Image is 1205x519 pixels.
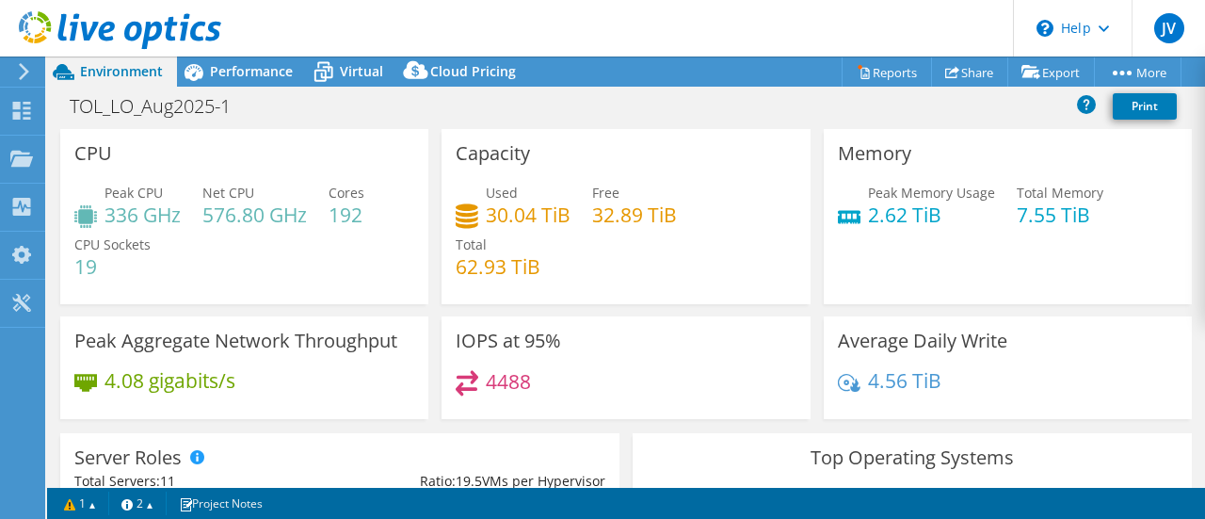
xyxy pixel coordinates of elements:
[842,57,932,87] a: Reports
[486,184,518,202] span: Used
[592,184,619,202] span: Free
[951,487,1024,508] li: VMware
[1113,93,1177,120] a: Print
[202,204,307,225] h4: 576.80 GHz
[340,471,605,492] div: Ratio: VMs per Hypervisor
[340,62,383,80] span: Virtual
[74,331,397,351] h3: Peak Aggregate Network Throughput
[160,472,175,490] span: 11
[486,371,531,392] h4: 4488
[1017,204,1103,225] h4: 7.55 TiB
[61,96,260,117] h1: TOL_LO_Aug2025-1
[456,256,540,277] h4: 62.93 TiB
[74,471,340,492] div: Total Servers:
[108,492,167,515] a: 2
[456,331,561,351] h3: IOPS at 95%
[74,447,182,468] h3: Server Roles
[74,256,151,277] h4: 19
[647,447,1178,468] h3: Top Operating Systems
[931,57,1008,87] a: Share
[1036,20,1053,37] svg: \n
[1017,184,1103,202] span: Total Memory
[868,204,995,225] h4: 2.62 TiB
[1094,57,1181,87] a: More
[202,184,254,202] span: Net CPU
[74,143,112,164] h3: CPU
[1154,13,1184,43] span: JV
[166,492,276,515] a: Project Notes
[592,204,677,225] h4: 32.89 TiB
[104,370,235,391] h4: 4.08 gigabits/s
[51,492,109,515] a: 1
[74,235,151,253] span: CPU Sockets
[1007,57,1095,87] a: Export
[456,235,487,253] span: Total
[838,143,911,164] h3: Memory
[329,204,364,225] h4: 192
[104,184,163,202] span: Peak CPU
[868,184,995,202] span: Peak Memory Usage
[104,204,181,225] h4: 336 GHz
[80,62,163,80] span: Environment
[838,331,1007,351] h3: Average Daily Write
[456,143,530,164] h3: Capacity
[456,472,482,490] span: 19.5
[882,487,939,508] li: Linux
[868,370,941,391] h4: 4.56 TiB
[329,184,364,202] span: Cores
[430,62,516,80] span: Cloud Pricing
[790,487,870,508] li: Windows
[486,204,570,225] h4: 30.04 TiB
[210,62,293,80] span: Performance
